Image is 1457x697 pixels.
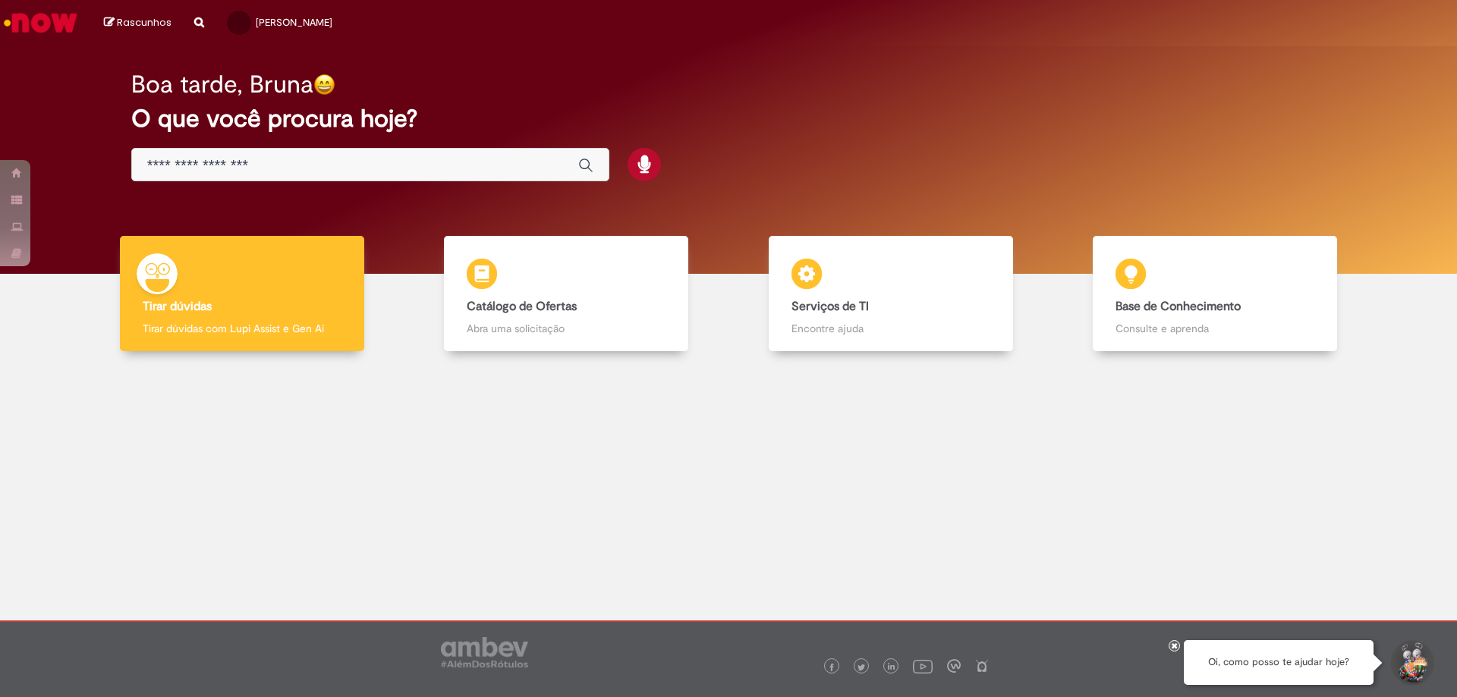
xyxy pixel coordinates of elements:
[467,321,666,336] p: Abra uma solicitação
[828,664,835,671] img: logo_footer_facebook.png
[728,236,1053,352] a: Serviços de TI Encontre ajuda
[1116,321,1314,336] p: Consulte e aprenda
[947,659,961,673] img: logo_footer_workplace.png
[1116,299,1241,314] b: Base de Conhecimento
[131,105,1326,132] h2: O que você procura hoje?
[2,8,80,38] img: ServiceNow
[117,15,172,30] span: Rascunhos
[1389,640,1434,686] button: Iniciar Conversa de Suporte
[791,321,990,336] p: Encontre ajuda
[143,321,341,336] p: Tirar dúvidas com Lupi Assist e Gen Ai
[975,659,989,673] img: logo_footer_naosei.png
[791,299,869,314] b: Serviços de TI
[913,656,933,676] img: logo_footer_youtube.png
[143,299,212,314] b: Tirar dúvidas
[467,299,577,314] b: Catálogo de Ofertas
[256,16,332,29] span: [PERSON_NAME]
[80,236,404,352] a: Tirar dúvidas Tirar dúvidas com Lupi Assist e Gen Ai
[441,637,528,667] img: logo_footer_ambev_rotulo_gray.png
[888,663,895,672] img: logo_footer_linkedin.png
[313,74,335,96] img: happy-face.png
[858,664,865,671] img: logo_footer_twitter.png
[404,236,729,352] a: Catálogo de Ofertas Abra uma solicitação
[131,71,313,98] h2: Boa tarde, Bruna
[1184,640,1374,685] div: Oi, como posso te ajudar hoje?
[104,16,172,30] a: Rascunhos
[1053,236,1378,352] a: Base de Conhecimento Consulte e aprenda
